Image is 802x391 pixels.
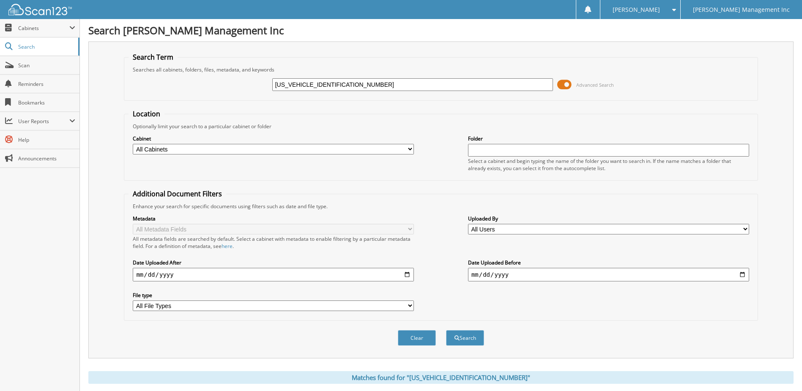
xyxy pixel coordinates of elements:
[468,135,749,142] label: Folder
[18,62,75,69] span: Scan
[468,157,749,172] div: Select a cabinet and begin typing the name of the folder you want to search in. If the name match...
[18,80,75,88] span: Reminders
[129,109,164,118] legend: Location
[129,66,753,73] div: Searches all cabinets, folders, files, metadata, and keywords
[129,123,753,130] div: Optionally limit your search to a particular cabinet or folder
[18,99,75,106] span: Bookmarks
[88,23,794,37] h1: Search [PERSON_NAME] Management Inc
[133,235,414,250] div: All metadata fields are searched by default. Select a cabinet with metadata to enable filtering b...
[133,259,414,266] label: Date Uploaded After
[398,330,436,346] button: Clear
[446,330,484,346] button: Search
[88,371,794,384] div: Matches found for "[US_VEHICLE_IDENTIFICATION_NUMBER]"
[133,215,414,222] label: Metadata
[129,52,178,62] legend: Search Term
[18,118,69,125] span: User Reports
[468,268,749,281] input: end
[576,82,614,88] span: Advanced Search
[133,292,414,299] label: File type
[133,135,414,142] label: Cabinet
[613,7,660,12] span: [PERSON_NAME]
[129,189,226,198] legend: Additional Document Filters
[18,155,75,162] span: Announcements
[18,136,75,143] span: Help
[18,25,69,32] span: Cabinets
[222,242,233,250] a: here
[18,43,74,50] span: Search
[129,203,753,210] div: Enhance your search for specific documents using filters such as date and file type.
[693,7,790,12] span: [PERSON_NAME] Management Inc
[468,215,749,222] label: Uploaded By
[133,268,414,281] input: start
[468,259,749,266] label: Date Uploaded Before
[8,4,72,15] img: scan123-logo-white.svg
